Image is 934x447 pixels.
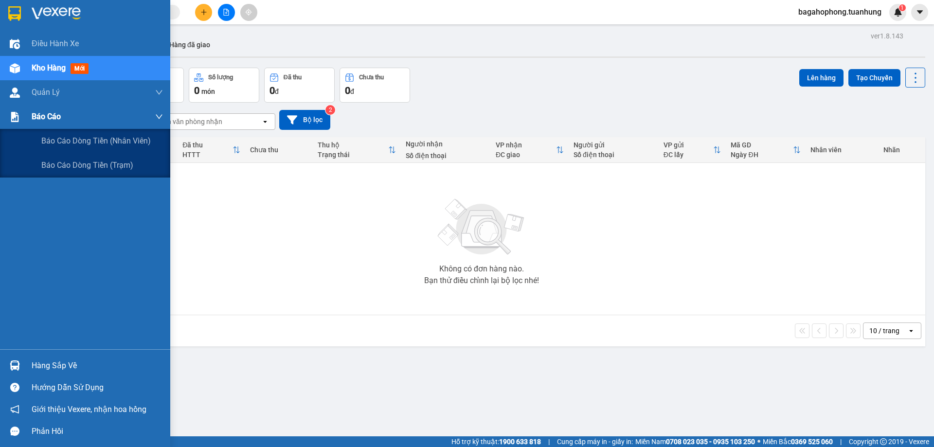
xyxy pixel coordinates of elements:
div: Số điện thoại [574,151,654,159]
th: Toggle SortBy [178,137,245,163]
img: solution-icon [10,112,20,122]
strong: 0708 023 035 - 0935 103 250 [666,438,755,446]
div: Ngày ĐH [731,151,793,159]
strong: 1900 633 818 [499,438,541,446]
div: Hàng sắp về [32,358,163,373]
span: copyright [880,438,887,445]
span: món [201,88,215,95]
img: logo-vxr [8,6,21,21]
span: file-add [223,9,230,16]
span: Cung cấp máy in - giấy in: [557,436,633,447]
span: message [10,427,19,436]
button: Tạo Chuyến [848,69,900,87]
th: Toggle SortBy [491,137,569,163]
span: ⚪️ [757,440,760,444]
th: Toggle SortBy [726,137,806,163]
span: caret-down [916,8,924,17]
span: Điều hành xe [32,37,79,50]
button: Chưa thu0đ [340,68,410,103]
span: 0 [269,85,275,96]
span: Báo cáo dòng tiền (nhân viên) [41,135,151,147]
img: warehouse-icon [10,360,20,371]
span: | [840,436,842,447]
span: aim [245,9,252,16]
button: Lên hàng [799,69,844,87]
span: plus [200,9,207,16]
div: Mã GD [731,141,793,149]
span: question-circle [10,383,19,392]
div: HTTT [182,151,233,159]
img: icon-new-feature [894,8,902,17]
sup: 2 [325,105,335,115]
span: Báo cáo dòng tiền (trạm) [41,159,133,171]
img: svg+xml;base64,PHN2ZyBjbGFzcz0ibGlzdC1wbHVnX19zdmciIHhtbG5zPSJodHRwOi8vd3d3LnczLm9yZy8yMDAwL3N2Zy... [433,193,530,261]
div: Chọn văn phòng nhận [155,117,222,126]
div: VP gửi [664,141,714,149]
div: Bạn thử điều chỉnh lại bộ lọc nhé! [424,277,539,285]
span: down [155,89,163,96]
button: Đã thu0đ [264,68,335,103]
div: Chưa thu [359,74,384,81]
span: mới [71,63,89,74]
svg: open [261,118,269,125]
span: Miền Bắc [763,436,833,447]
img: warehouse-icon [10,88,20,98]
div: Số lượng [208,74,233,81]
div: Trạng thái [318,151,388,159]
div: ĐC lấy [664,151,714,159]
div: Người gửi [574,141,654,149]
div: Hướng dẫn sử dụng [32,380,163,395]
span: Hỗ trợ kỹ thuật: [451,436,541,447]
span: down [155,113,163,121]
th: Toggle SortBy [659,137,726,163]
sup: 1 [899,4,906,11]
th: Toggle SortBy [313,137,401,163]
div: ĐC giao [496,151,556,159]
button: file-add [218,4,235,21]
button: Bộ lọc [279,110,330,130]
span: 1 [900,4,904,11]
button: plus [195,4,212,21]
div: Số điện thoại [406,152,486,160]
div: Phản hồi [32,424,163,439]
div: Thu hộ [318,141,388,149]
span: 0 [194,85,199,96]
span: notification [10,405,19,414]
span: Kho hàng [32,63,66,72]
div: Người nhận [406,140,486,148]
span: 0 [345,85,350,96]
button: aim [240,4,257,21]
span: | [548,436,550,447]
span: đ [275,88,279,95]
span: đ [350,88,354,95]
span: bagahophong.tuanhung [790,6,889,18]
button: caret-down [911,4,928,21]
svg: open [907,327,915,335]
div: VP nhận [496,141,556,149]
img: warehouse-icon [10,39,20,49]
span: Quản Lý [32,86,60,98]
div: Chưa thu [250,146,308,154]
div: 10 / trang [869,326,899,336]
button: Số lượng0món [189,68,259,103]
div: Không có đơn hàng nào. [439,265,524,273]
div: Nhân viên [810,146,873,154]
button: Hàng đã giao [162,33,218,56]
div: Đã thu [284,74,302,81]
div: ver 1.8.143 [871,31,903,41]
strong: 0369 525 060 [791,438,833,446]
img: warehouse-icon [10,63,20,73]
span: Miền Nam [635,436,755,447]
div: Đã thu [182,141,233,149]
div: Nhãn [883,146,920,154]
span: Giới thiệu Vexere, nhận hoa hồng [32,403,146,415]
span: Báo cáo [32,110,61,123]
